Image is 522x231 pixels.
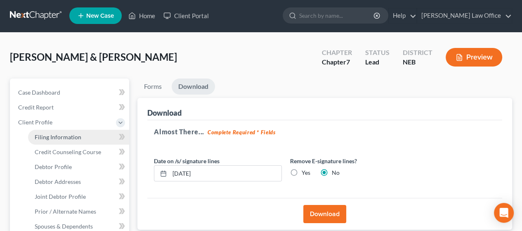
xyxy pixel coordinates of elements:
[170,166,281,181] input: MM/DD/YYYY
[303,205,346,223] button: Download
[290,157,418,165] label: Remove E-signature lines?
[35,133,81,141] span: Filing Information
[28,130,129,145] a: Filing Information
[35,193,86,200] span: Joint Debtor Profile
[124,8,159,23] a: Home
[494,203,514,223] div: Open Intercom Messenger
[86,13,114,19] span: New Case
[403,57,432,67] div: NEB
[417,8,512,23] a: [PERSON_NAME] Law Office
[35,223,93,230] span: Spouses & Dependents
[346,58,350,66] span: 7
[28,189,129,204] a: Joint Debtor Profile
[332,169,340,177] label: No
[12,85,129,100] a: Case Dashboard
[208,129,276,136] strong: Complete Required * Fields
[12,100,129,115] a: Credit Report
[302,169,310,177] label: Yes
[299,8,375,23] input: Search by name...
[35,148,101,155] span: Credit Counseling Course
[446,48,502,67] button: Preview
[172,79,215,95] a: Download
[159,8,213,23] a: Client Portal
[18,104,54,111] span: Credit Report
[35,163,72,170] span: Debtor Profile
[137,79,168,95] a: Forms
[35,208,96,215] span: Prior / Alternate Names
[403,48,432,57] div: District
[154,127,496,137] h5: Almost There...
[389,8,416,23] a: Help
[18,119,52,126] span: Client Profile
[28,145,129,160] a: Credit Counseling Course
[365,57,390,67] div: Lead
[147,108,182,118] div: Download
[35,178,81,185] span: Debtor Addresses
[322,48,352,57] div: Chapter
[28,204,129,219] a: Prior / Alternate Names
[18,89,60,96] span: Case Dashboard
[322,57,352,67] div: Chapter
[154,157,220,165] label: Date on /s/ signature lines
[10,51,177,63] span: [PERSON_NAME] & [PERSON_NAME]
[28,160,129,174] a: Debtor Profile
[28,174,129,189] a: Debtor Addresses
[365,48,390,57] div: Status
